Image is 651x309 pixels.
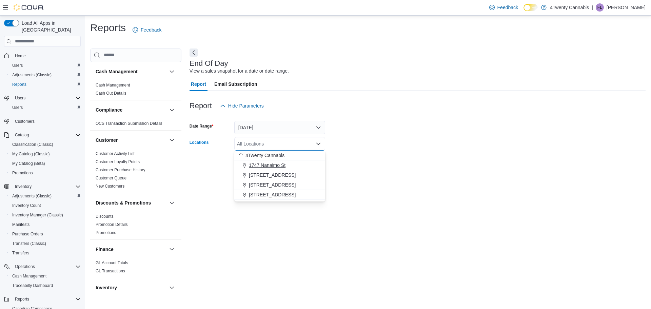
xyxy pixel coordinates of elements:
[96,268,125,274] span: GL Transactions
[9,211,81,219] span: Inventory Manager (Classic)
[96,184,124,189] span: New Customers
[191,77,206,91] span: Report
[190,67,289,75] div: View a sales snapshot for a date or date range.
[96,121,162,126] a: OCS Transaction Submission Details
[12,182,81,191] span: Inventory
[9,249,81,257] span: Transfers
[9,71,54,79] a: Adjustments (Classic)
[90,150,181,193] div: Customer
[96,167,145,173] span: Customer Purchase History
[96,230,116,235] a: Promotions
[9,71,81,79] span: Adjustments (Classic)
[9,239,49,248] a: Transfers (Classic)
[90,21,126,35] h1: Reports
[12,63,23,68] span: Users
[9,80,29,89] a: Reports
[12,170,33,176] span: Promotions
[96,107,122,113] h3: Compliance
[550,3,589,12] p: 4Twenty Cannabis
[12,273,46,279] span: Cash Management
[1,262,83,271] button: Operations
[15,296,29,302] span: Reports
[9,61,25,70] a: Users
[7,281,83,290] button: Traceabilty Dashboard
[12,250,29,256] span: Transfers
[9,159,48,168] a: My Catalog (Beta)
[234,160,325,170] button: 1747 Nanaimo St
[168,136,176,144] button: Customer
[96,137,166,143] button: Customer
[9,272,49,280] a: Cash Management
[12,94,28,102] button: Users
[7,103,83,112] button: Users
[228,102,264,109] span: Hide Parameters
[249,191,296,198] span: [STREET_ADDRESS]
[12,142,53,147] span: Classification (Classic)
[7,70,83,80] button: Adjustments (Classic)
[9,211,66,219] a: Inventory Manager (Classic)
[96,260,128,265] a: GL Account Totals
[9,272,81,280] span: Cash Management
[96,222,128,227] a: Promotion Details
[96,175,126,181] span: Customer Queue
[96,137,118,143] h3: Customer
[12,295,32,303] button: Reports
[190,49,198,57] button: Next
[7,248,83,258] button: Transfers
[249,181,296,188] span: [STREET_ADDRESS]
[12,131,81,139] span: Catalog
[7,80,83,89] button: Reports
[234,180,325,190] button: [STREET_ADDRESS]
[190,59,228,67] h3: End Of Day
[96,246,114,253] h3: Finance
[249,172,296,178] span: [STREET_ADDRESS]
[9,249,32,257] a: Transfers
[90,81,181,100] div: Cash Management
[7,229,83,239] button: Purchase Orders
[12,193,52,199] span: Adjustments (Classic)
[9,220,81,229] span: Manifests
[596,3,604,12] div: Francis Licmo
[12,222,29,227] span: Manifests
[234,151,325,160] button: 4Twenty Cannabis
[245,152,284,159] span: 4Twenty Cannabis
[9,192,81,200] span: Adjustments (Classic)
[12,72,52,78] span: Adjustments (Classic)
[190,102,212,110] h3: Report
[234,151,325,200] div: Choose from the following options
[1,130,83,140] button: Catalog
[217,99,267,113] button: Hide Parameters
[96,246,166,253] button: Finance
[9,230,81,238] span: Purchase Orders
[15,119,35,124] span: Customers
[9,103,25,112] a: Users
[9,169,36,177] a: Promotions
[234,170,325,180] button: [STREET_ADDRESS]
[12,283,53,288] span: Traceabilty Dashboard
[96,151,135,156] span: Customer Activity List
[12,203,41,208] span: Inventory Count
[9,282,81,290] span: Traceabilty Dashboard
[249,162,285,169] span: 1747 Nanaimo St
[12,263,38,271] button: Operations
[9,103,81,112] span: Users
[90,212,181,239] div: Discounts & Promotions
[96,199,151,206] h3: Discounts & Promotions
[7,61,83,70] button: Users
[597,3,602,12] span: FL
[12,82,26,87] span: Reports
[497,4,518,11] span: Feedback
[1,93,83,103] button: Users
[7,168,83,178] button: Promotions
[90,119,181,130] div: Compliance
[9,159,81,168] span: My Catalog (Beta)
[96,159,140,164] a: Customer Loyalty Points
[96,68,166,75] button: Cash Management
[12,212,63,218] span: Inventory Manager (Classic)
[1,51,83,61] button: Home
[96,269,125,273] a: GL Transactions
[9,150,53,158] a: My Catalog (Classic)
[9,282,56,290] a: Traceabilty Dashboard
[15,132,29,138] span: Catalog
